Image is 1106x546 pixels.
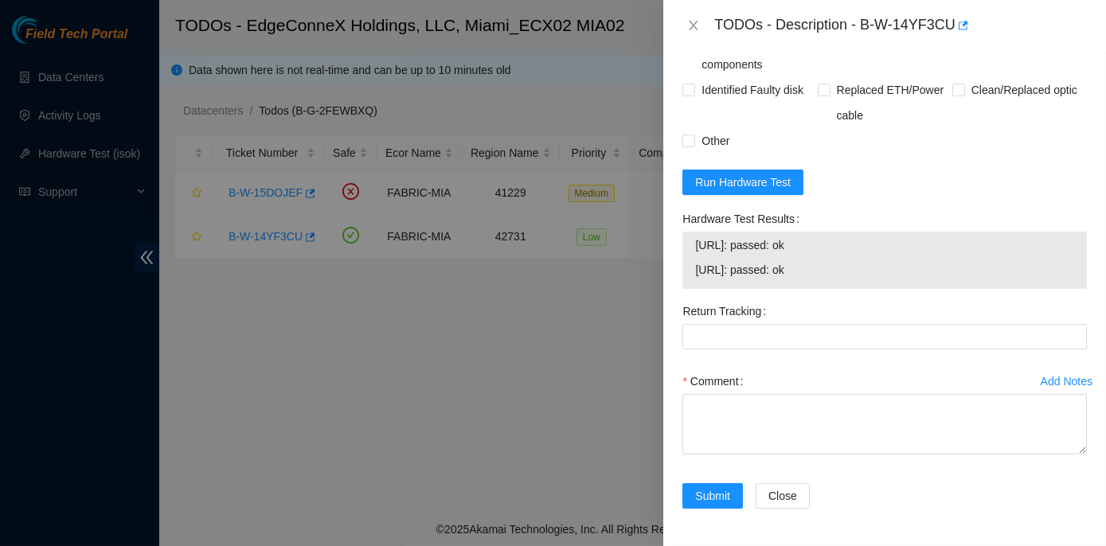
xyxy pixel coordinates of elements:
button: Close [756,483,810,509]
label: Comment [682,369,749,394]
span: [URL]: passed: ok [695,236,1074,254]
span: Close [768,487,797,505]
span: Submit [695,487,730,505]
textarea: Comment [682,394,1087,454]
label: Return Tracking [682,298,772,324]
span: Replaced ETH/Power cable [830,77,952,128]
div: TODOs - Description - B-W-14YF3CU [714,13,1087,38]
span: Other [695,128,736,154]
label: Hardware Test Results [682,206,805,232]
span: Reseated components [695,26,817,77]
button: Close [682,18,705,33]
span: Run Hardware Test [695,174,791,191]
input: Return Tracking [682,324,1087,349]
span: Identified Faulty disk [695,77,810,103]
div: Add Notes [1041,376,1092,387]
span: Clean/Replaced optic [965,77,1084,103]
button: Submit [682,483,743,509]
span: [URL]: passed: ok [695,261,1074,279]
button: Add Notes [1040,369,1093,394]
span: close [687,19,700,32]
button: Run Hardware Test [682,170,803,195]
